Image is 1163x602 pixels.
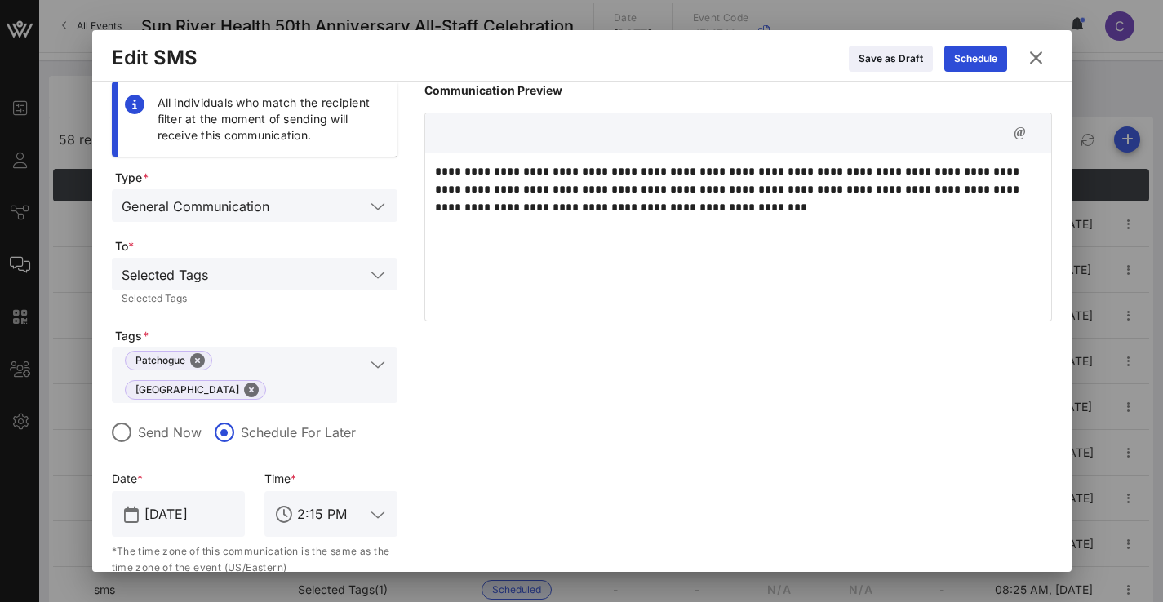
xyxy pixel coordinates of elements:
button: Schedule [944,46,1007,72]
div: Selected Tags [122,294,388,303]
div: General Communication [122,199,269,214]
div: Date [102,470,255,488]
div: General Communication [112,189,397,222]
span: To [115,238,397,255]
span: Type [115,170,397,186]
div: Selected Tags [112,258,397,290]
div: Save as Draft [859,51,923,67]
div: Schedule [954,51,997,67]
div: Time [255,470,407,488]
label: Send Now [138,424,202,440]
div: Edit SMS [112,46,198,70]
label: Schedule For Later [241,424,356,440]
button: Close [190,353,205,368]
span: [GEOGRAPHIC_DATA] [135,381,255,399]
span: Patchogue [135,352,202,370]
p: *The time zone of this communication is the same as the time zone of the event (US/Eastern) [112,543,397,576]
div: All individuals who match the recipient filter at the moment of sending will receive this communi... [158,95,384,144]
button: Save as Draft [849,46,933,72]
button: prepend icon [124,507,139,523]
button: Close [244,383,259,397]
div: Selected Tags [122,268,208,282]
p: Communication Preview [424,82,1052,100]
span: Tags [115,328,397,344]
